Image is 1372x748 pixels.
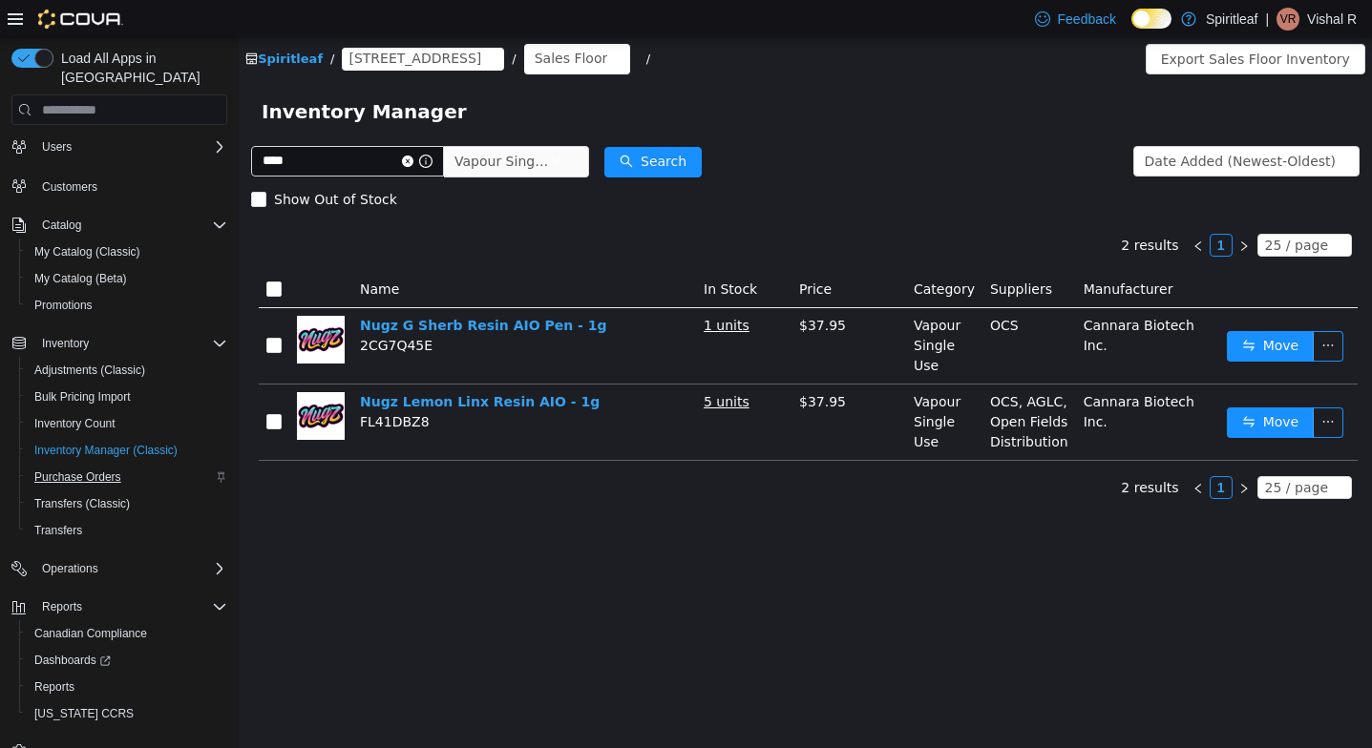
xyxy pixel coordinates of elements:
[42,179,97,195] span: Customers
[972,440,993,461] a: 1
[560,280,607,296] span: $37.95
[4,212,235,239] button: Catalog
[27,492,227,515] span: Transfers (Classic)
[34,595,227,618] span: Reports
[121,244,160,260] span: Name
[121,377,191,392] span: FL41DBZ8
[1277,8,1299,31] div: Vishal R
[23,59,240,90] span: Inventory Manager
[948,197,971,219] li: Previous Page
[34,469,121,485] span: Purchase Orders
[27,649,118,672] a: Dashboards
[34,174,227,197] span: Customers
[751,280,780,296] span: OCS
[19,464,235,490] button: Purchase Orders
[42,336,89,351] span: Inventory
[92,14,95,29] span: /
[994,439,1017,462] li: Next Page
[19,265,235,292] button: My Catalog (Beta)
[38,10,123,29] img: Cova
[4,172,235,199] button: Customers
[27,267,135,290] a: My Catalog (Beta)
[27,702,227,725] span: Washington CCRS
[34,176,105,198] a: Customers
[1131,29,1132,30] span: Dark Mode
[560,244,593,260] span: Price
[27,385,138,408] a: Bulk Pricing Import
[121,280,369,296] a: Nugz G Sherb Resin AIO Pen - 1g
[34,557,106,580] button: Operations
[19,292,235,319] button: Promotions
[27,439,227,462] span: Inventory Manager (Classic)
[560,357,607,372] span: $37.95
[34,523,82,538] span: Transfers
[27,359,227,382] span: Adjustments (Classic)
[34,679,74,695] span: Reports
[19,517,235,544] button: Transfers
[1307,8,1357,31] p: Vishal R
[7,14,84,29] a: icon: shopSpiritleaf
[972,197,993,218] a: 1
[42,218,81,233] span: Catalog
[4,593,235,620] button: Reports
[27,412,227,435] span: Inventory Count
[19,647,235,674] a: Dashboards
[906,110,1097,138] div: Date Added (Newest-Oldest)
[42,599,82,614] span: Reports
[34,653,111,668] span: Dashboards
[1026,197,1089,218] div: 25 / page
[34,244,140,260] span: My Catalog (Classic)
[27,294,227,317] span: Promotions
[121,301,194,316] span: 2CG7Q45E
[19,620,235,647] button: Canadian Compliance
[27,385,227,408] span: Bulk Pricing Import
[4,555,235,582] button: Operations
[34,298,93,313] span: Promotions
[34,363,145,378] span: Adjustments (Classic)
[751,244,813,260] span: Suppliers
[34,626,147,641] span: Canadian Compliance
[34,332,227,355] span: Inventory
[27,675,227,698] span: Reports
[34,214,89,237] button: Catalog
[994,197,1017,219] li: Next Page
[408,14,412,29] span: /
[1074,294,1105,324] button: icon: ellipsis
[216,110,311,138] span: Vapour Single Use
[27,702,141,725] a: [US_STATE] CCRS
[27,466,129,488] a: Purchase Orders
[53,49,227,87] span: Load All Apps in [GEOGRAPHIC_DATA]
[1026,440,1089,461] div: 25 / page
[34,706,134,721] span: [US_STATE] CCRS
[845,244,935,260] span: Manufacturer
[34,214,227,237] span: Catalog
[27,492,137,515] a: Transfers (Classic)
[667,271,744,347] td: Vapour Single Use
[1058,10,1116,29] span: Feedback
[27,675,82,698] a: Reports
[1206,8,1257,31] p: Spiritleaf
[42,139,72,155] span: Users
[27,519,227,542] span: Transfers
[27,622,227,645] span: Canadian Compliance
[882,197,939,219] li: 2 results
[1265,8,1269,31] p: |
[19,490,235,517] button: Transfers (Classic)
[667,347,744,424] td: Vapour Single Use
[366,110,463,140] button: icon: searchSearch
[845,280,956,316] span: Cannara Biotech Inc.
[110,10,243,31] span: 570 - Spiritleaf Taunton Rd E (Oshawa)
[27,622,155,645] a: Canadian Compliance
[988,294,1076,324] button: icon: swapMove
[948,439,971,462] li: Previous Page
[7,15,19,28] i: icon: shop
[34,389,131,405] span: Bulk Pricing Import
[58,279,106,326] img: Nugz G Sherb Resin AIO Pen - 1g hero shot
[27,649,227,672] span: Dashboards
[27,267,227,290] span: My Catalog (Beta)
[42,561,98,576] span: Operations
[907,7,1127,37] button: Export Sales Floor Inventory
[296,7,369,35] div: Sales Floor
[27,294,100,317] a: Promotions
[34,557,227,580] span: Operations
